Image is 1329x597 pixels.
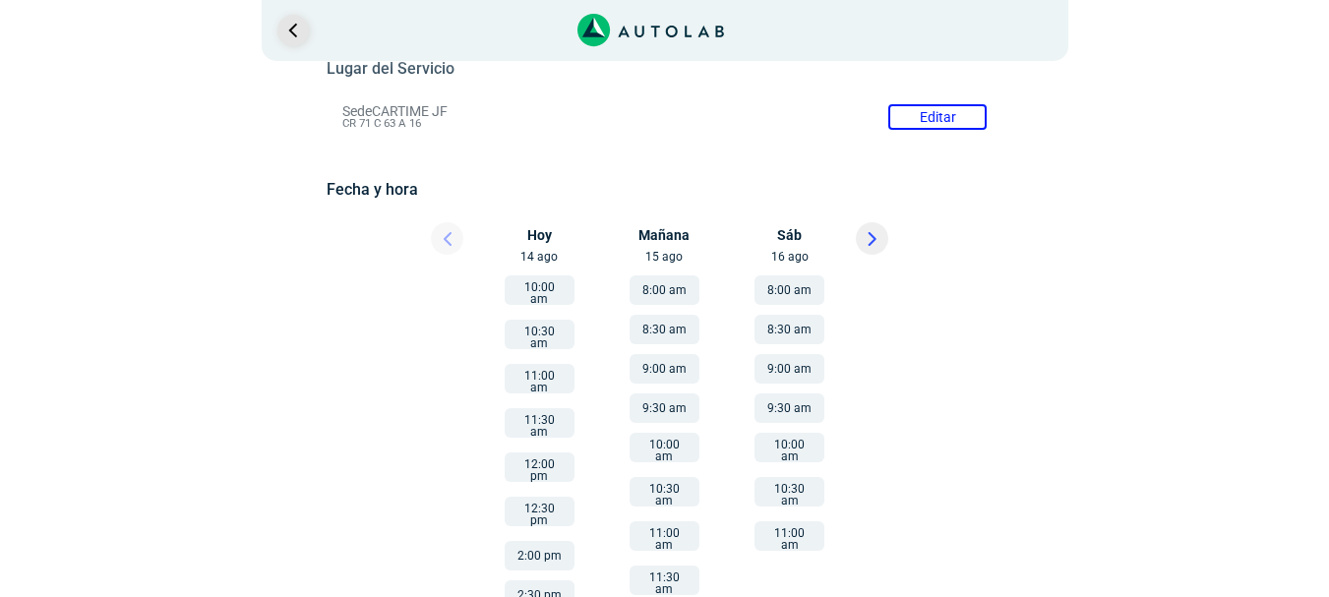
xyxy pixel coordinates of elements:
[327,180,1002,199] h5: Fecha y hora
[505,275,574,305] button: 10:00 am
[755,477,824,507] button: 10:30 am
[505,452,574,482] button: 12:00 pm
[755,393,824,423] button: 9:30 am
[505,320,574,349] button: 10:30 am
[277,15,309,46] a: Ir al paso anterior
[755,354,824,384] button: 9:00 am
[505,364,574,393] button: 11:00 am
[630,315,699,344] button: 8:30 am
[327,59,1002,78] h5: Lugar del Servicio
[577,20,724,38] a: Link al sitio de autolab
[630,433,699,462] button: 10:00 am
[755,275,824,305] button: 8:00 am
[505,497,574,526] button: 12:30 pm
[630,393,699,423] button: 9:30 am
[630,566,699,595] button: 11:30 am
[755,521,824,551] button: 11:00 am
[630,477,699,507] button: 10:30 am
[505,408,574,438] button: 11:30 am
[630,354,699,384] button: 9:00 am
[505,541,574,570] button: 2:00 pm
[630,275,699,305] button: 8:00 am
[755,433,824,462] button: 10:00 am
[755,315,824,344] button: 8:30 am
[630,521,699,551] button: 11:00 am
